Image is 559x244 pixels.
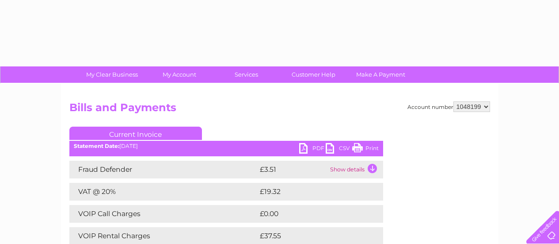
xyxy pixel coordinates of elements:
td: Show details [328,161,383,178]
a: CSV [326,143,352,156]
td: £3.51 [258,161,328,178]
a: Customer Help [277,66,350,83]
a: My Account [143,66,216,83]
h2: Bills and Payments [69,101,490,118]
div: [DATE] [69,143,383,149]
a: Services [210,66,283,83]
td: Fraud Defender [69,161,258,178]
b: Statement Date: [74,143,119,149]
a: PDF [299,143,326,156]
td: £19.32 [258,183,365,201]
a: Current Invoice [69,127,202,140]
td: £0.00 [258,205,363,223]
a: My Clear Business [76,66,148,83]
div: Account number [407,101,490,112]
td: VOIP Call Charges [69,205,258,223]
a: Print [352,143,379,156]
a: Make A Payment [344,66,417,83]
td: VAT @ 20% [69,183,258,201]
